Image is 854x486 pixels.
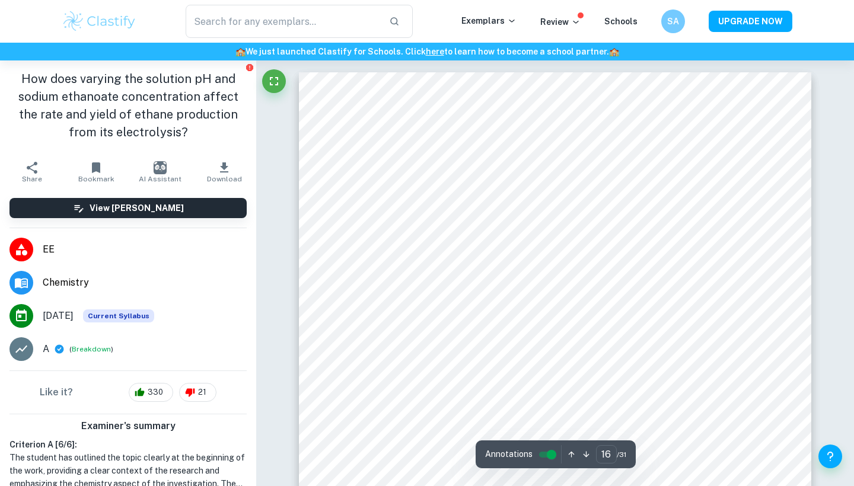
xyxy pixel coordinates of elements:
h6: View [PERSON_NAME] [90,202,184,215]
button: Report issue [245,63,254,72]
span: 21 [192,386,213,398]
span: AI Assistant [139,175,181,183]
div: This exemplar is based on the current syllabus. Feel free to refer to it for inspiration/ideas wh... [83,309,154,322]
img: Clastify logo [62,9,137,33]
h6: SA [667,15,680,28]
button: AI Assistant [128,155,192,188]
h6: Like it? [40,385,73,399]
span: EE [43,242,247,257]
button: Fullscreen [262,69,286,93]
h6: Examiner's summary [5,419,251,433]
h1: How does varying the solution pH and sodium ethanoate concentration affect the rate and yield of ... [9,70,247,141]
button: Breakdown [72,344,111,354]
p: Review [540,15,581,28]
button: Help and Feedback [818,445,842,468]
span: 🏫 [235,47,246,56]
p: Exemplars [461,14,517,27]
span: Share [22,175,42,183]
p: A [43,342,49,356]
button: UPGRADE NOW [709,11,792,32]
button: Download [192,155,256,188]
span: [DATE] [43,309,74,323]
h6: Criterion A [ 6 / 6 ]: [9,438,247,451]
span: ( ) [69,344,113,355]
span: Chemistry [43,276,247,290]
button: Bookmark [64,155,128,188]
span: / 31 [617,449,626,460]
button: View [PERSON_NAME] [9,198,247,218]
a: here [426,47,444,56]
div: 21 [179,383,216,402]
span: Annotations [485,448,533,461]
button: SA [661,9,685,33]
h6: We just launched Clastify for Schools. Click to learn how to become a school partner. [2,45,852,58]
span: 🏫 [609,47,619,56]
span: Bookmark [78,175,114,183]
span: 330 [141,386,170,398]
span: Current Syllabus [83,309,154,322]
span: Download [207,175,242,183]
div: 330 [129,383,173,402]
img: AI Assistant [154,161,167,174]
input: Search for any exemplars... [186,5,380,38]
a: Schools [604,17,638,26]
